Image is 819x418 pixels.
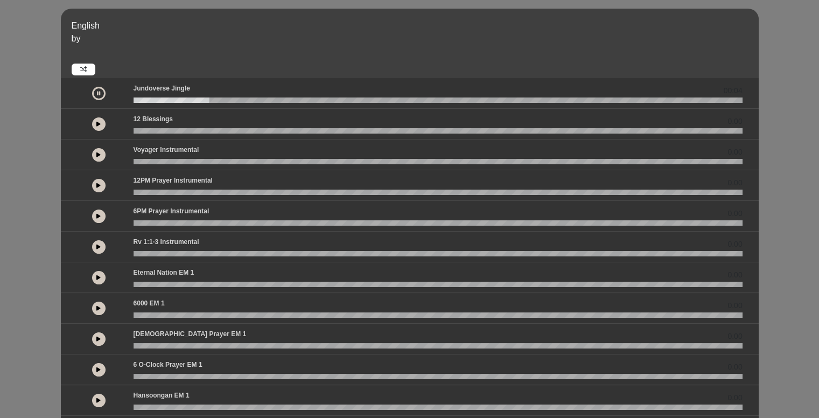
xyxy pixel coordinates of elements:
[727,116,742,127] span: 0.00
[134,176,213,185] p: 12PM Prayer Instrumental
[727,331,742,342] span: 0.00
[134,83,190,93] p: Jundoverse Jingle
[134,360,202,370] p: 6 o-clock prayer EM 1
[134,298,165,308] p: 6000 EM 1
[723,85,742,96] span: 00:04
[727,239,742,250] span: 0.00
[72,34,81,43] span: by
[134,391,190,400] p: Hansoongan EM 1
[727,147,742,158] span: 0.00
[727,392,742,403] span: 0.00
[134,268,194,277] p: Eternal Nation EM 1
[134,329,247,339] p: [DEMOGRAPHIC_DATA] prayer EM 1
[72,19,756,32] p: English
[727,208,742,219] span: 0.00
[727,269,742,281] span: 0.00
[727,361,742,373] span: 0.00
[727,177,742,189] span: 0.00
[134,237,199,247] p: Rv 1:1-3 Instrumental
[727,300,742,311] span: 0.00
[134,206,209,216] p: 6PM Prayer Instrumental
[134,114,173,124] p: 12 Blessings
[134,145,199,155] p: Voyager Instrumental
